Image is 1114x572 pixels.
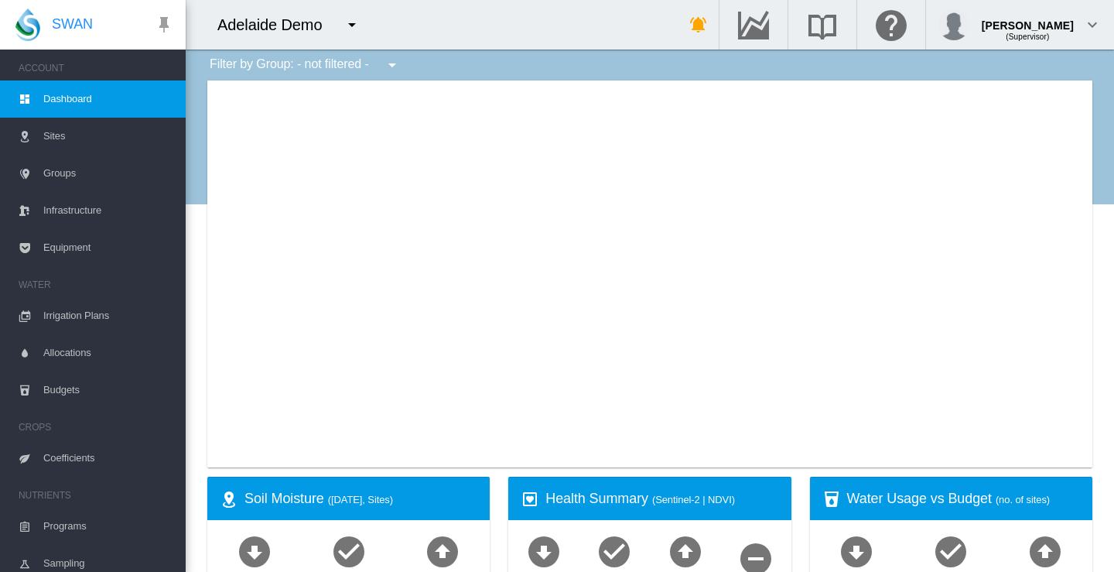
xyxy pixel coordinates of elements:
span: CROPS [19,415,173,440]
img: profile.jpg [938,9,969,40]
md-icon: icon-pin [155,15,173,34]
span: Irrigation Plans [43,297,173,334]
span: Sites [43,118,173,155]
md-icon: icon-cup-water [822,490,841,509]
div: Soil Moisture [244,489,477,509]
md-icon: icon-menu-down [383,56,402,74]
div: Filter by Group: - not filtered - [198,50,412,80]
span: Equipment [43,229,173,266]
span: (Sentinel-2 | NDVI) [652,494,735,505]
span: WATER [19,272,173,297]
md-icon: Search the knowledge base [804,15,841,34]
span: Groups [43,155,173,192]
span: ACCOUNT [19,56,173,80]
span: (Supervisor) [1006,33,1049,41]
span: Budgets [43,372,173,409]
md-icon: icon-heart-box-outline [521,490,539,509]
md-icon: icon-arrow-down-bold-circle [236,533,273,570]
div: Water Usage vs Budget [847,489,1080,509]
img: SWAN-Landscape-Logo-Colour-drop.png [15,9,40,41]
span: (no. of sites) [996,494,1050,505]
span: Coefficients [43,440,173,477]
md-icon: icon-bell-ring [689,15,708,34]
md-icon: icon-checkbox-marked-circle [596,533,633,570]
span: Programs [43,508,173,545]
md-icon: icon-arrow-up-bold-circle [667,533,704,570]
md-icon: icon-map-marker-radius [220,490,238,509]
button: icon-menu-down [337,9,367,40]
md-icon: icon-menu-down [343,15,361,34]
span: ([DATE], Sites) [328,494,393,505]
span: Dashboard [43,80,173,118]
md-icon: icon-checkbox-marked-circle [330,533,367,570]
md-icon: Go to the Data Hub [735,15,772,34]
md-icon: icon-chevron-down [1083,15,1102,34]
md-icon: icon-arrow-down-bold-circle [525,533,562,570]
div: [PERSON_NAME] [982,12,1074,27]
md-icon: icon-arrow-down-bold-circle [838,533,875,570]
md-icon: icon-arrow-up-bold-circle [1027,533,1064,570]
div: Health Summary [545,489,778,509]
span: Allocations [43,334,173,372]
md-icon: icon-arrow-up-bold-circle [424,533,461,570]
button: icon-bell-ring [683,9,714,40]
span: NUTRIENTS [19,483,173,508]
md-icon: Click here for help [873,15,910,34]
span: Infrastructure [43,192,173,229]
button: icon-menu-down [377,50,408,80]
span: SWAN [52,15,93,34]
md-icon: icon-checkbox-marked-circle [932,533,969,570]
div: Adelaide Demo [217,14,336,36]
